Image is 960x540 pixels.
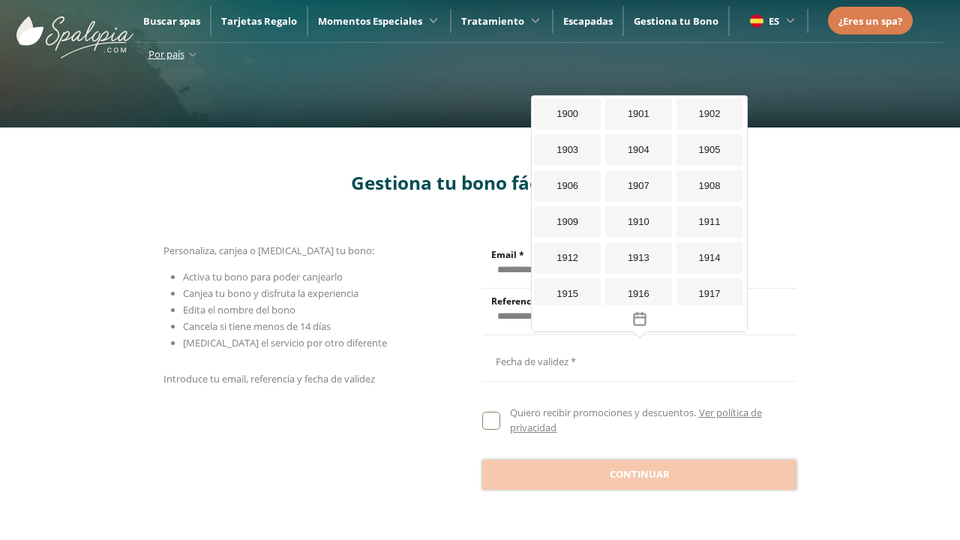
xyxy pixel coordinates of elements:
a: Ver política de privacidad [510,406,761,434]
div: 1903 [534,134,601,166]
span: Introduce tu email, referencia y fecha de validez [163,372,375,385]
span: Continuar [610,467,670,482]
div: 1913 [605,242,672,274]
div: 1901 [605,98,672,130]
a: ¿Eres un spa? [838,13,902,29]
div: 1908 [676,170,743,202]
div: 1904 [605,134,672,166]
span: Personaliza, canjea o [MEDICAL_DATA] tu bono: [163,244,374,257]
span: Por país [148,47,184,61]
a: Escapadas [563,14,613,28]
a: Gestiona tu Bono [634,14,718,28]
span: Activa tu bono para poder canjearlo [183,270,343,283]
span: Edita el nombre del bono [183,303,295,316]
div: 1906 [534,170,601,202]
div: 1914 [676,242,743,274]
a: Buscar spas [143,14,200,28]
span: Cancela si tiene menos de 14 días [183,319,331,333]
a: Tarjetas Regalo [221,14,297,28]
span: Gestiona tu bono fácilmente [351,170,609,195]
div: 1915 [534,278,601,310]
div: 1900 [534,98,601,130]
div: 1910 [605,206,672,238]
div: 1912 [534,242,601,274]
button: Continuar [482,460,796,490]
div: 1905 [676,134,743,166]
div: 1916 [605,278,672,310]
div: 1917 [676,278,743,310]
button: Toggle overlay [532,305,747,331]
span: Quiero recibir promociones y descuentos. [510,406,696,419]
div: 1909 [534,206,601,238]
div: 1902 [676,98,743,130]
span: ¿Eres un spa? [838,14,902,28]
span: Canjea tu bono y disfruta la experiencia [183,286,358,300]
img: ImgLogoSpalopia.BvClDcEz.svg [16,1,133,58]
div: 1911 [676,206,743,238]
span: [MEDICAL_DATA] el servicio por otro diferente [183,336,387,349]
div: 1907 [605,170,672,202]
